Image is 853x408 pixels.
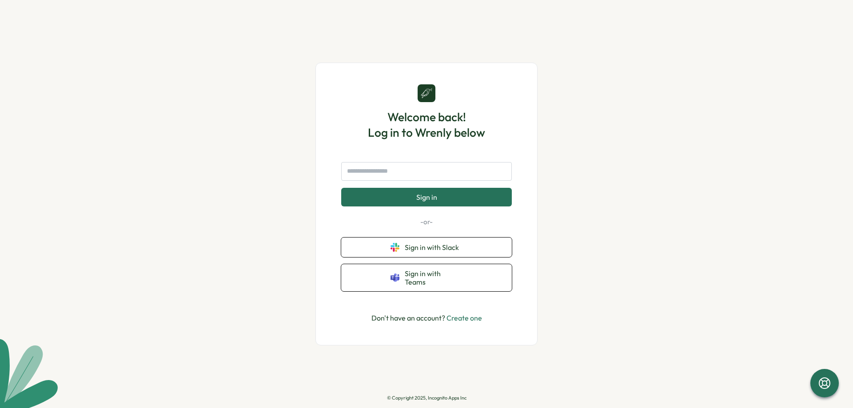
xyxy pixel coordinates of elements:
[387,395,466,401] p: © Copyright 2025, Incognito Apps Inc
[341,217,512,227] p: -or-
[405,243,462,251] span: Sign in with Slack
[341,238,512,257] button: Sign in with Slack
[446,313,482,322] a: Create one
[368,109,485,140] h1: Welcome back! Log in to Wrenly below
[371,313,482,324] p: Don't have an account?
[416,193,437,201] span: Sign in
[405,269,462,286] span: Sign in with Teams
[341,264,512,291] button: Sign in with Teams
[341,188,512,206] button: Sign in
